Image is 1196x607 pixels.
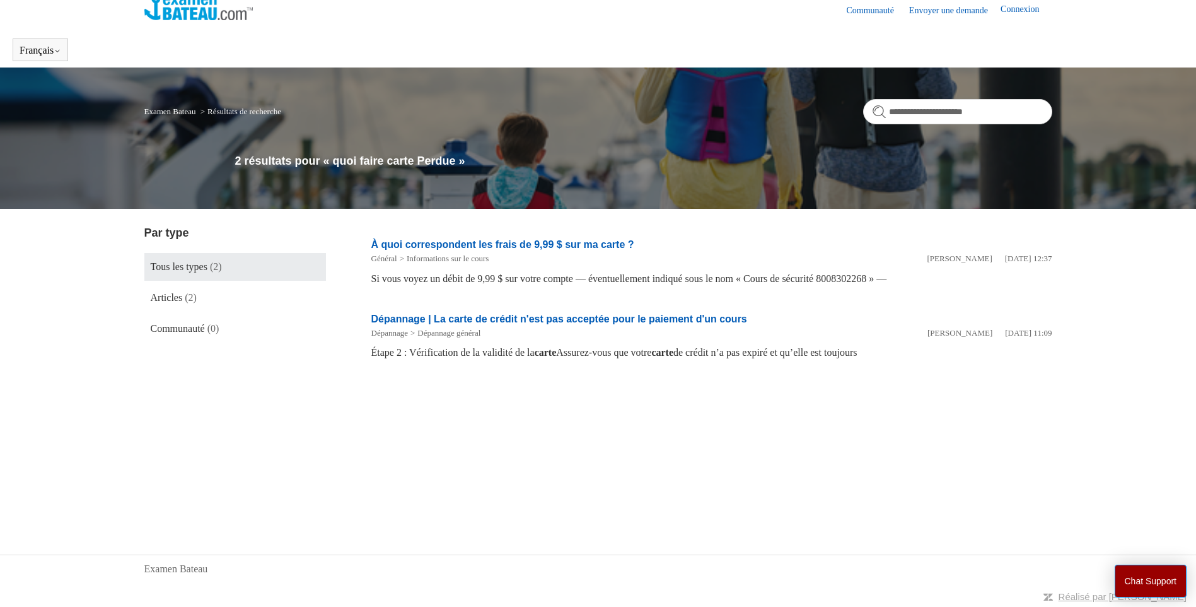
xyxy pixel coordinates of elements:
[144,284,326,312] a: Articles (2)
[151,261,207,272] span: Tous les types
[151,292,183,303] span: Articles
[651,347,673,358] em: carte
[1001,3,1052,18] a: Connexion
[235,153,1052,170] h1: 2 résultats pour « quoi faire carte Perdue »
[210,261,222,272] span: (2)
[408,327,480,339] li: Dépannage général
[371,271,1052,286] div: Si vous voyez un débit de 9,99 $ sur votre compte — éventuellement indiqué sous le nom « Cours de...
[1005,254,1052,263] time: 07/05/2025 12:37
[371,254,397,263] a: Général
[151,323,205,334] span: Communauté
[927,327,992,339] li: [PERSON_NAME]
[144,315,326,343] a: Communauté (0)
[144,107,198,116] li: Examen Bateau
[144,253,326,281] a: Tous les types (2)
[371,345,1052,360] div: Étape 2 : Vérification de la validité de la Assurez-vous que votre de crédit n’a pas expiré et qu...
[863,99,1052,124] input: Rechercher
[144,107,196,116] a: Examen Bateau
[909,4,1001,17] a: Envoyer une demande
[535,347,557,358] em: carte
[144,562,208,577] a: Examen Bateau
[371,327,408,339] li: Dépannage
[371,314,747,324] a: Dépannage | La carte de crédit n'est pas acceptée pour le paiement d'un cours
[207,323,219,334] span: (0)
[1115,565,1187,598] button: Chat Support
[144,225,326,242] h3: Par type
[927,252,992,265] li: [PERSON_NAME]
[397,252,489,265] li: Informations sur le cours
[371,239,634,250] a: À quoi correspondent les frais de 9,99 $ sur ma carte ?
[1005,328,1052,338] time: 08/05/2025 11:09
[407,254,489,263] a: Informations sur le cours
[371,252,397,265] li: Général
[20,45,61,56] button: Français
[417,328,480,338] a: Dépannage général
[846,4,906,17] a: Communauté
[198,107,281,116] li: Résultats de recherche
[185,292,197,303] span: (2)
[371,328,408,338] a: Dépannage
[1059,591,1187,602] a: Réalisé par [PERSON_NAME]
